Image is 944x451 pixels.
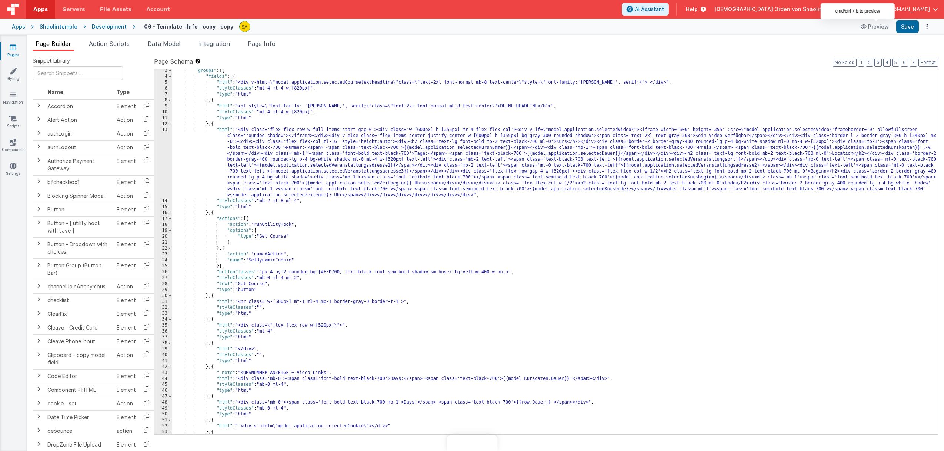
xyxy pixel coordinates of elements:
[147,40,180,47] span: Data Model
[154,388,172,394] div: 46
[154,86,172,91] div: 6
[240,21,250,32] img: e3e1eaaa3c942e69edc95d4236ce57bf
[154,240,172,245] div: 21
[154,376,172,382] div: 44
[36,40,71,47] span: Page Builder
[44,216,114,237] td: Button - [ utility hook with save ]
[44,237,114,258] td: Button - Dropdown with choices
[154,281,172,287] div: 28
[154,91,172,97] div: 7
[44,397,114,410] td: cookie - set
[114,127,139,140] td: Action
[833,59,857,67] button: No Folds
[114,203,139,216] td: Element
[154,334,172,340] div: 37
[154,57,193,66] span: Page Schema
[715,6,839,13] span: [DEMOGRAPHIC_DATA] Orden von Shaolin e.V —
[901,59,908,67] button: 6
[63,6,85,13] span: Servers
[154,121,172,127] div: 12
[33,57,70,64] span: Snippet Library
[154,346,172,352] div: 39
[114,410,139,424] td: Element
[154,328,172,334] div: 36
[144,24,233,29] h4: 06 - Template - Info - copy - copy
[44,293,114,307] td: checklist
[866,59,873,67] button: 2
[198,40,230,47] span: Integration
[114,383,139,397] td: Element
[154,269,172,275] div: 26
[44,113,114,127] td: Alert Action
[154,305,172,311] div: 32
[154,216,172,222] div: 17
[100,6,132,13] span: File Assets
[33,66,123,80] input: Search Snippets ...
[883,59,891,67] button: 4
[154,204,172,210] div: 15
[922,21,932,32] button: Options
[44,154,114,175] td: Authorize Payment Gateway
[44,321,114,334] td: Cleave - Credit Card
[154,198,172,204] div: 14
[635,6,664,13] span: AI Assistant
[114,280,139,293] td: Action
[154,97,172,103] div: 8
[114,348,139,369] td: Action
[892,59,899,67] button: 5
[114,293,139,307] td: Element
[114,99,139,113] td: Element
[154,109,172,115] div: 10
[154,370,172,376] div: 43
[856,21,893,33] button: Preview
[114,369,139,383] td: Element
[114,237,139,258] td: Element
[154,417,172,423] div: 51
[47,89,63,95] span: Name
[154,103,172,109] div: 9
[154,299,172,305] div: 31
[686,6,698,13] span: Help
[154,251,172,257] div: 23
[154,263,172,269] div: 25
[154,382,172,388] div: 45
[114,307,139,321] td: Element
[40,23,77,30] div: Shaolintemple
[44,258,114,280] td: Button Group (Button Bar)
[154,257,172,263] div: 24
[92,23,127,30] div: Development
[154,352,172,358] div: 40
[154,127,172,198] div: 13
[154,340,172,346] div: 38
[896,20,919,33] button: Save
[910,59,917,67] button: 7
[44,424,114,438] td: debounce
[114,140,139,154] td: Action
[44,99,114,113] td: Accordion
[12,23,25,30] div: Apps
[154,311,172,317] div: 33
[44,189,114,203] td: Blocking Spinner Modal
[154,364,172,370] div: 42
[821,3,895,19] div: cmd/ctrl + b to preview
[622,3,669,16] button: AI Assistant
[44,175,114,189] td: bfcheckbox1
[154,68,172,74] div: 3
[154,74,172,80] div: 4
[918,59,938,67] button: Format
[154,287,172,293] div: 29
[44,140,114,154] td: authLogout
[114,216,139,237] td: Element
[154,358,172,364] div: 41
[154,394,172,400] div: 47
[44,369,114,383] td: Code Editor
[154,80,172,86] div: 5
[44,348,114,369] td: Clipboard - copy model field
[114,258,139,280] td: Element
[44,203,114,216] td: Button
[114,397,139,410] td: Action
[44,127,114,140] td: authLogin
[114,189,139,203] td: Action
[154,234,172,240] div: 20
[874,59,882,67] button: 3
